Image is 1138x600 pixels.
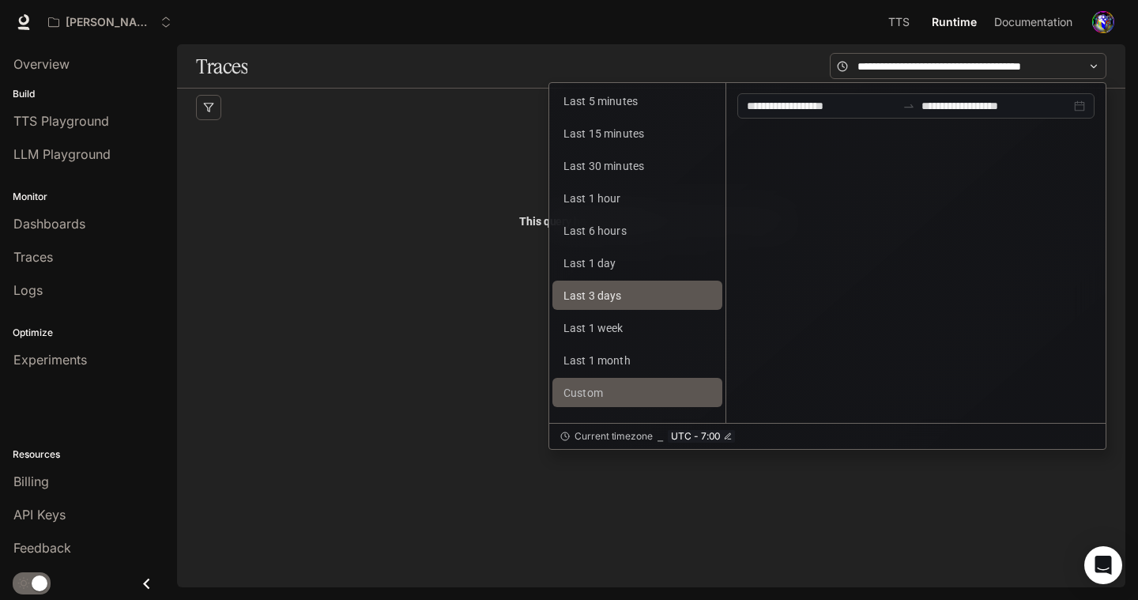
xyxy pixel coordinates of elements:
button: Last 5 minutes [552,86,722,115]
span: Last 1 day [563,257,616,270]
button: Last 1 day [552,248,722,277]
h1: Traces [196,51,247,82]
a: TTS [873,6,924,38]
span: TTS [888,13,910,32]
button: Last 15 minutes [552,119,722,148]
span: Last 30 minutes [563,160,644,172]
span: Edit your query and try again! [519,213,789,230]
span: swap-right [902,100,915,112]
div: Open Intercom Messenger [1084,546,1122,584]
span: Last 3 days [563,289,622,302]
span: to [902,100,915,112]
button: Last 6 hours [552,216,722,245]
span: Last 5 minutes [563,95,638,108]
button: Open workspace menu [41,6,179,38]
a: Runtime [925,6,983,38]
button: User avatar [1087,6,1119,38]
button: Last 1 month [552,345,722,375]
span: UTC - 7:00 [671,430,721,443]
span: Last 6 hours [563,225,627,237]
span: Last 15 minutes [563,127,644,140]
button: UTC - 7:00 [668,430,735,443]
span: Runtime [932,13,977,32]
span: Custom [563,387,603,399]
button: Custom [552,378,722,407]
span: Documentation [994,13,1072,32]
span: This query had no results. [519,215,647,228]
button: Last 3 days [552,281,722,310]
button: Last 30 minutes [552,151,722,180]
button: Last 1 week [552,313,722,342]
span: Last 1 hour [563,192,621,205]
a: Documentation [985,6,1081,38]
div: ⎯ [658,430,663,443]
p: [PERSON_NAME]'s Workspace [66,16,154,29]
button: Last 1 hour [552,183,722,213]
span: Current timezone [575,430,653,443]
span: Last 1 week [563,322,624,334]
img: User avatar [1092,11,1114,33]
span: Last 1 month [563,354,631,367]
